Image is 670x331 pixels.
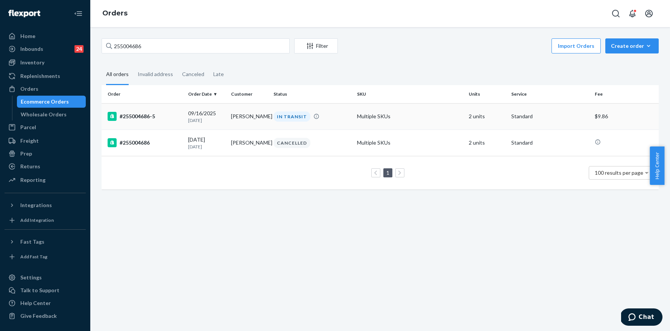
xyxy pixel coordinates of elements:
button: Create order [605,38,659,53]
a: Freight [5,135,86,147]
div: Inventory [20,59,44,66]
a: Add Integration [5,214,86,226]
button: Open account menu [641,6,656,21]
button: Open Search Box [608,6,623,21]
div: Integrations [20,201,52,209]
div: #255004686 [108,138,182,147]
div: Filter [295,42,337,50]
div: #255004686-5 [108,112,182,121]
td: Multiple SKUs [354,130,465,156]
div: Talk to Support [20,287,59,294]
div: Prep [20,150,32,157]
div: All orders [106,64,129,85]
th: Service [508,85,592,103]
div: Add Integration [20,217,54,223]
div: Freight [20,137,39,145]
a: Inventory [5,56,86,69]
a: Reporting [5,174,86,186]
div: Settings [20,274,42,281]
a: Settings [5,272,86,284]
div: Help Center [20,299,51,307]
button: Filter [294,38,338,53]
th: Order [102,85,185,103]
button: Integrations [5,199,86,211]
div: Create order [611,42,653,50]
div: 09/16/2025 [188,110,225,124]
button: Help Center [650,146,664,185]
td: Multiple SKUs [354,103,465,130]
div: Late [213,64,224,84]
button: Close Navigation [71,6,86,21]
div: Customer [231,91,268,97]
a: Home [5,30,86,42]
a: Page 1 is your current page [385,169,391,176]
input: Search orders [102,38,290,53]
a: Orders [102,9,128,17]
td: 2 units [466,130,509,156]
td: $9.86 [592,103,659,130]
img: Flexport logo [8,10,40,17]
a: Replenishments [5,70,86,82]
div: Reporting [20,176,46,184]
th: Status [270,85,354,103]
div: Orders [20,85,38,93]
div: Invalid address [138,64,173,84]
a: Add Fast Tag [5,251,86,263]
a: Inbounds24 [5,43,86,55]
td: 2 units [466,103,509,130]
button: Import Orders [551,38,601,53]
div: Wholesale Orders [21,111,67,118]
div: Returns [20,163,40,170]
button: Fast Tags [5,236,86,248]
div: 24 [74,45,84,53]
div: CANCELLED [273,138,310,148]
div: Add Fast Tag [20,253,47,260]
div: Give Feedback [20,312,57,320]
a: Wholesale Orders [17,108,86,121]
div: Inbounds [20,45,43,53]
div: Parcel [20,124,36,131]
div: Canceled [182,64,204,84]
td: [PERSON_NAME] [228,130,271,156]
iframe: Opens a widget where you can chat to one of our agents [621,308,662,327]
div: IN TRANSIT [273,111,310,122]
th: Units [466,85,509,103]
th: Fee [592,85,659,103]
p: Standard [511,139,589,146]
p: [DATE] [188,143,225,150]
p: Standard [511,113,589,120]
a: Parcel [5,121,86,133]
button: Open notifications [625,6,640,21]
a: Ecommerce Orders [17,96,86,108]
td: [PERSON_NAME] [228,103,271,130]
a: Returns [5,160,86,172]
a: Help Center [5,297,86,309]
a: Prep [5,148,86,160]
a: Orders [5,83,86,95]
button: Give Feedback [5,310,86,322]
span: 100 results per page [595,169,643,176]
div: Replenishments [20,72,60,80]
div: Home [20,32,35,40]
p: [DATE] [188,117,225,124]
th: Order Date [185,85,228,103]
div: [DATE] [188,136,225,150]
ol: breadcrumbs [96,3,134,24]
th: SKU [354,85,465,103]
button: Talk to Support [5,284,86,296]
div: Ecommerce Orders [21,98,69,105]
div: Fast Tags [20,238,44,246]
